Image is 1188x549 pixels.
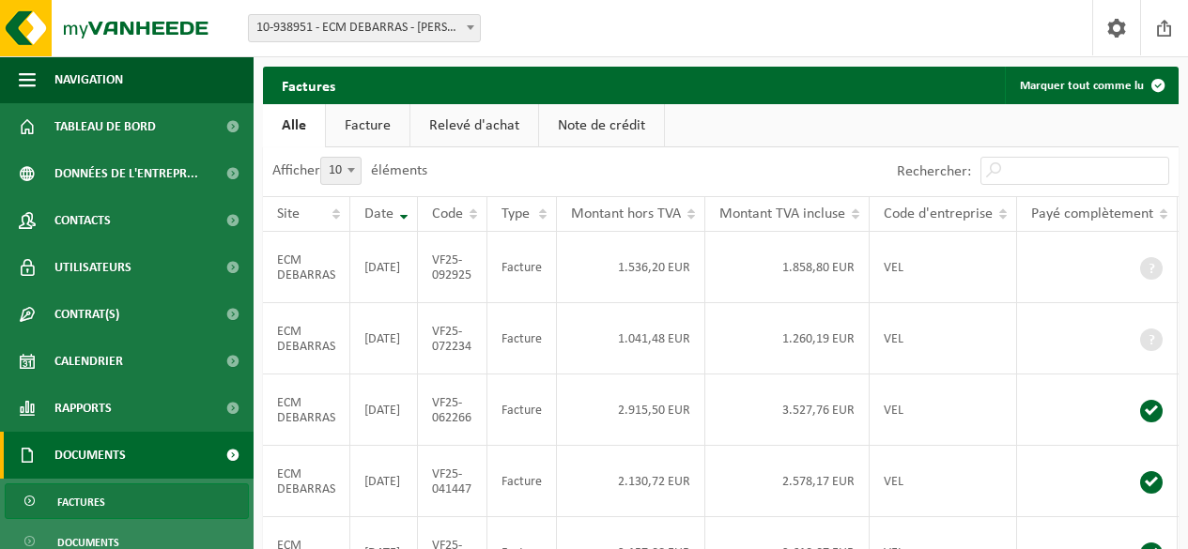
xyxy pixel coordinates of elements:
[487,303,557,374] td: Facture
[263,374,350,446] td: ECM DEBARRAS
[263,67,354,103] h2: Factures
[418,446,487,517] td: VF25-041447
[705,303,870,374] td: 1.260,19 EUR
[487,232,557,303] td: Facture
[248,14,481,42] span: 10-938951 - ECM DEBARRAS - ARLON
[350,232,418,303] td: [DATE]
[897,164,971,179] label: Rechercher:
[487,446,557,517] td: Facture
[263,303,350,374] td: ECM DEBARRAS
[705,446,870,517] td: 2.578,17 EUR
[501,206,530,221] span: Type
[54,385,112,432] span: Rapports
[410,104,538,147] a: Relevé d'achat
[54,338,123,385] span: Calendrier
[320,157,362,185] span: 10
[54,291,119,338] span: Contrat(s)
[1005,67,1177,104] button: Marquer tout comme lu
[350,374,418,446] td: [DATE]
[1031,206,1153,221] span: Payé complètement
[364,206,393,221] span: Date
[884,206,993,221] span: Code d'entreprise
[54,103,156,150] span: Tableau de bord
[350,446,418,517] td: [DATE]
[418,374,487,446] td: VF25-062266
[705,374,870,446] td: 3.527,76 EUR
[418,303,487,374] td: VF25-072234
[432,206,463,221] span: Code
[57,484,105,520] span: Factures
[870,232,1017,303] td: VEL
[54,432,126,479] span: Documents
[54,56,123,103] span: Navigation
[321,158,361,184] span: 10
[557,303,705,374] td: 1.041,48 EUR
[705,232,870,303] td: 1.858,80 EUR
[54,150,198,197] span: Données de l'entrepr...
[557,446,705,517] td: 2.130,72 EUR
[350,303,418,374] td: [DATE]
[54,197,111,244] span: Contacts
[557,374,705,446] td: 2.915,50 EUR
[557,232,705,303] td: 1.536,20 EUR
[418,232,487,303] td: VF25-092925
[487,374,557,446] td: Facture
[870,303,1017,374] td: VEL
[870,446,1017,517] td: VEL
[5,483,249,519] a: Factures
[719,206,845,221] span: Montant TVA incluse
[249,15,480,41] span: 10-938951 - ECM DEBARRAS - ARLON
[272,163,427,178] label: Afficher éléments
[263,446,350,517] td: ECM DEBARRAS
[571,206,681,221] span: Montant hors TVA
[539,104,664,147] a: Note de crédit
[277,206,300,221] span: Site
[263,104,325,147] a: Alle
[326,104,409,147] a: Facture
[870,374,1017,446] td: VEL
[263,232,350,303] td: ECM DEBARRAS
[54,244,131,291] span: Utilisateurs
